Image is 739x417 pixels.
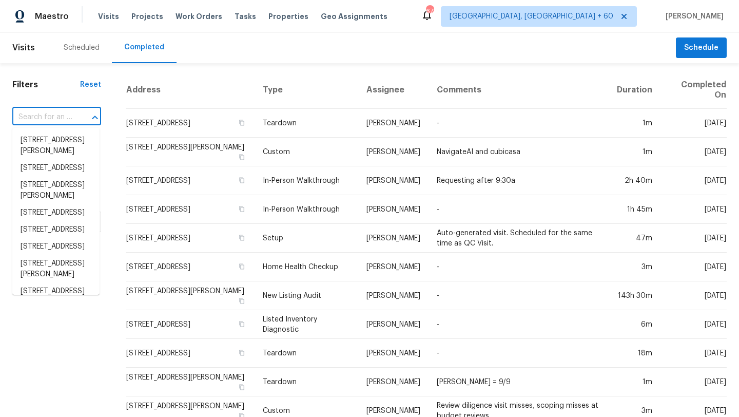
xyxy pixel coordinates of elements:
[255,339,358,368] td: Teardown
[237,118,246,127] button: Copy Address
[126,339,255,368] td: [STREET_ADDRESS]
[660,368,727,396] td: [DATE]
[237,296,246,306] button: Copy Address
[235,13,256,20] span: Tasks
[255,281,358,310] td: New Listing Audit
[12,177,100,204] li: [STREET_ADDRESS][PERSON_NAME]
[126,71,255,109] th: Address
[660,339,727,368] td: [DATE]
[429,310,609,339] td: -
[255,166,358,195] td: In-Person Walkthrough
[609,368,660,396] td: 1m
[609,310,660,339] td: 6m
[358,71,429,109] th: Assignee
[255,253,358,281] td: Home Health Checkup
[126,253,255,281] td: [STREET_ADDRESS]
[126,310,255,339] td: [STREET_ADDRESS]
[12,204,100,221] li: [STREET_ADDRESS]
[12,255,100,283] li: [STREET_ADDRESS][PERSON_NAME]
[255,71,358,109] th: Type
[237,233,246,242] button: Copy Address
[609,195,660,224] td: 1h 45m
[126,224,255,253] td: [STREET_ADDRESS]
[429,166,609,195] td: Requesting after 9:30a
[126,195,255,224] td: [STREET_ADDRESS]
[12,109,72,125] input: Search for an address...
[12,36,35,59] span: Visits
[126,368,255,396] td: [STREET_ADDRESS][PERSON_NAME]
[660,195,727,224] td: [DATE]
[126,281,255,310] td: [STREET_ADDRESS][PERSON_NAME]
[429,109,609,138] td: -
[429,195,609,224] td: -
[609,281,660,310] td: 143h 30m
[131,11,163,22] span: Projects
[98,11,119,22] span: Visits
[255,368,358,396] td: Teardown
[609,166,660,195] td: 2h 40m
[126,166,255,195] td: [STREET_ADDRESS]
[660,253,727,281] td: [DATE]
[358,166,429,195] td: [PERSON_NAME]
[684,42,718,54] span: Schedule
[358,253,429,281] td: [PERSON_NAME]
[358,281,429,310] td: [PERSON_NAME]
[255,224,358,253] td: Setup
[255,195,358,224] td: In-Person Walkthrough
[660,71,727,109] th: Completed On
[609,138,660,166] td: 1m
[124,42,164,52] div: Completed
[358,195,429,224] td: [PERSON_NAME]
[12,160,100,177] li: [STREET_ADDRESS]
[358,310,429,339] td: [PERSON_NAME]
[660,281,727,310] td: [DATE]
[358,109,429,138] td: [PERSON_NAME]
[255,109,358,138] td: Teardown
[237,319,246,329] button: Copy Address
[176,11,222,22] span: Work Orders
[660,138,727,166] td: [DATE]
[429,253,609,281] td: -
[358,339,429,368] td: [PERSON_NAME]
[358,368,429,396] td: [PERSON_NAME]
[64,43,100,53] div: Scheduled
[12,283,100,300] li: [STREET_ADDRESS]
[660,310,727,339] td: [DATE]
[12,80,80,90] h1: Filters
[609,109,660,138] td: 1m
[609,224,660,253] td: 47m
[676,37,727,59] button: Schedule
[237,176,246,185] button: Copy Address
[450,11,613,22] span: [GEOGRAPHIC_DATA], [GEOGRAPHIC_DATA] + 60
[237,348,246,357] button: Copy Address
[609,339,660,368] td: 18m
[429,281,609,310] td: -
[662,11,724,22] span: [PERSON_NAME]
[126,138,255,166] td: [STREET_ADDRESS][PERSON_NAME]
[429,138,609,166] td: NavigateAI and cubicasa
[88,110,102,125] button: Close
[358,224,429,253] td: [PERSON_NAME]
[126,109,255,138] td: [STREET_ADDRESS]
[321,11,387,22] span: Geo Assignments
[255,138,358,166] td: Custom
[237,262,246,271] button: Copy Address
[35,11,69,22] span: Maestro
[429,368,609,396] td: [PERSON_NAME] = 9/9
[660,109,727,138] td: [DATE]
[12,221,100,238] li: [STREET_ADDRESS]
[609,253,660,281] td: 3m
[660,166,727,195] td: [DATE]
[609,71,660,109] th: Duration
[358,138,429,166] td: [PERSON_NAME]
[237,383,246,392] button: Copy Address
[426,6,433,16] div: 671
[429,224,609,253] td: Auto-generated visit. Scheduled for the same time as QC Visit.
[660,224,727,253] td: [DATE]
[237,153,246,162] button: Copy Address
[12,238,100,255] li: [STREET_ADDRESS]
[80,80,101,90] div: Reset
[429,71,609,109] th: Comments
[429,339,609,368] td: -
[12,132,100,160] li: [STREET_ADDRESS][PERSON_NAME]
